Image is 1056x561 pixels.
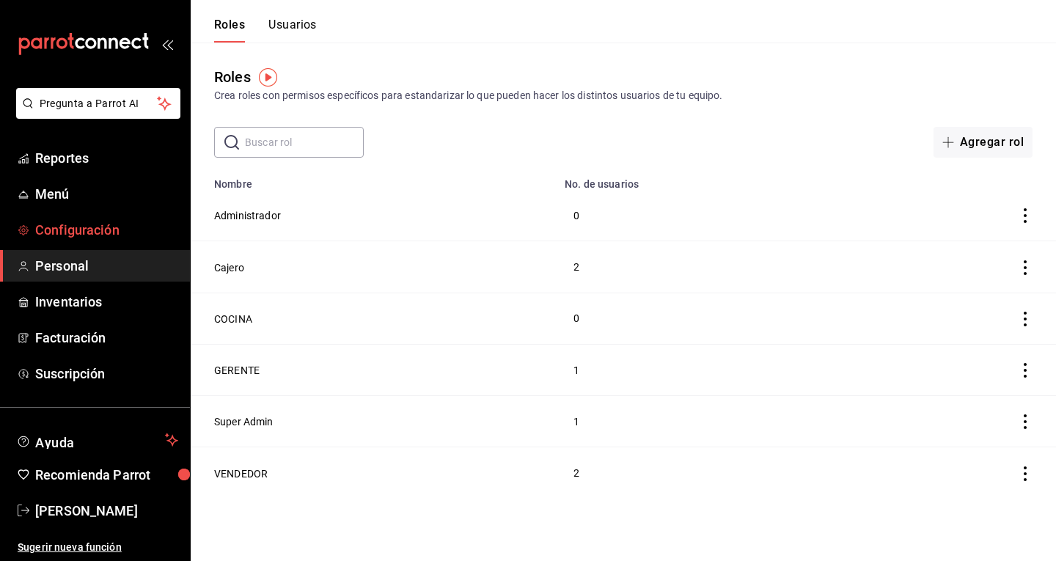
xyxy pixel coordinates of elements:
button: Usuarios [268,18,317,43]
td: 2 [556,241,867,293]
span: Ayuda [35,431,159,449]
button: Pregunta a Parrot AI [16,88,180,119]
button: actions [1018,312,1033,326]
button: actions [1018,414,1033,429]
span: Pregunta a Parrot AI [40,96,158,111]
button: actions [1018,260,1033,275]
button: open_drawer_menu [161,38,173,50]
button: Roles [214,18,245,43]
div: Crea roles con permisos específicos para estandarizar lo que pueden hacer los distintos usuarios ... [214,88,1033,103]
input: Buscar rol [245,128,364,157]
span: Facturación [35,328,178,348]
button: actions [1018,363,1033,378]
td: 1 [556,344,867,395]
span: Suscripción [35,364,178,384]
div: Roles [214,66,251,88]
img: Tooltip marker [259,68,277,87]
td: 0 [556,190,867,241]
td: 2 [556,447,867,499]
button: actions [1018,208,1033,223]
button: Administrador [214,208,281,223]
td: 0 [556,293,867,344]
th: No. de usuarios [556,169,867,190]
button: actions [1018,466,1033,481]
button: Cajero [214,260,244,275]
td: 1 [556,396,867,447]
div: navigation tabs [214,18,317,43]
span: Reportes [35,148,178,168]
button: VENDEDOR [214,466,268,481]
button: Super Admin [214,414,274,429]
button: Agregar rol [934,127,1033,158]
span: Menú [35,184,178,204]
span: Configuración [35,220,178,240]
a: Pregunta a Parrot AI [10,106,180,122]
span: Personal [35,256,178,276]
th: Nombre [191,169,556,190]
span: Inventarios [35,292,178,312]
span: [PERSON_NAME] [35,501,178,521]
button: GERENTE [214,363,260,378]
span: Recomienda Parrot [35,465,178,485]
button: COCINA [214,312,252,326]
span: Sugerir nueva función [18,540,178,555]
